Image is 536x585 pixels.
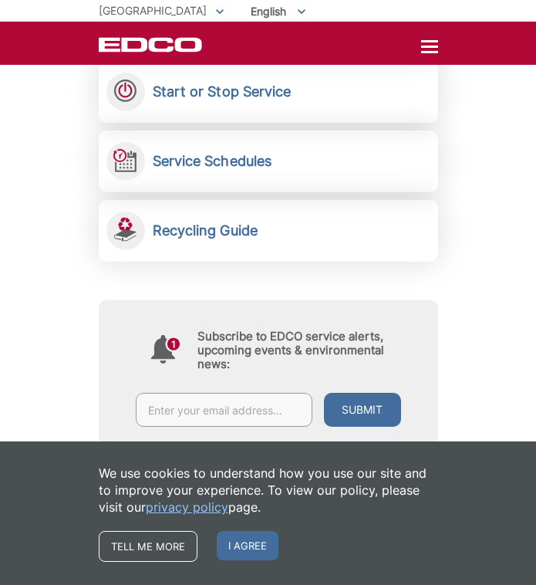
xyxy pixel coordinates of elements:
span: [GEOGRAPHIC_DATA] [99,4,207,17]
a: Recycling Guide [99,200,438,262]
input: Enter your email address... [136,393,312,427]
a: privacy policy [146,499,228,516]
p: We use cookies to understand how you use our site and to improve your experience. To view our pol... [99,465,438,516]
h2: Start or Stop Service [153,83,292,100]
h2: Service Schedules [153,153,272,170]
h4: Subscribe to EDCO service alerts, upcoming events & environmental news: [197,330,401,371]
a: EDCD logo. Return to the homepage. [99,37,202,52]
a: Service Schedules [99,130,438,192]
h2: Recycling Guide [153,222,258,239]
span: I agree [217,531,278,560]
a: Tell me more [99,531,197,562]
